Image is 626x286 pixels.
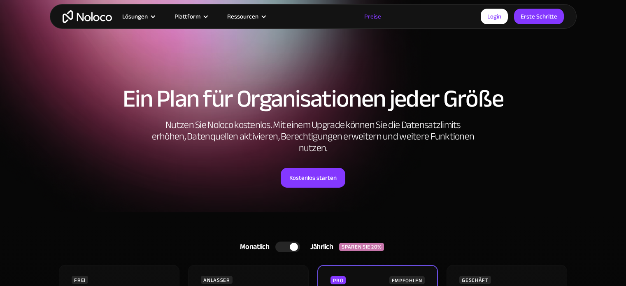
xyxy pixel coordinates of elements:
[74,275,86,285] font: FREI
[63,10,112,23] a: heim
[289,172,337,184] font: Kostenlos starten
[152,116,475,157] font: Nutzen Sie Noloco kostenlos. Mit einem Upgrade können Sie die Datensatzlimits erhöhen, Datenquell...
[310,240,333,253] font: Jährlich
[354,11,391,22] a: Preise
[240,240,270,253] font: Monatlich
[164,11,217,22] div: Plattform
[514,9,564,24] a: Erste Schritte
[122,11,148,22] font: Lösungen
[281,168,345,188] a: Kostenlos starten
[521,11,557,22] font: Erste Schritte
[217,11,275,22] div: Ressourcen
[123,76,503,122] font: Ein Plan für Organisationen jeder Größe
[203,275,230,285] font: ANLASSER
[392,276,422,286] font: EMPFOHLEN
[112,11,164,22] div: Lösungen
[342,242,382,252] font: SPAREN SIE 20%
[462,275,488,285] font: GESCHÄFT
[333,276,343,286] font: PRO
[364,11,381,22] font: Preise
[481,9,508,24] a: Login
[487,11,501,22] font: Login
[175,11,200,22] font: Plattform
[227,11,258,22] font: Ressourcen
